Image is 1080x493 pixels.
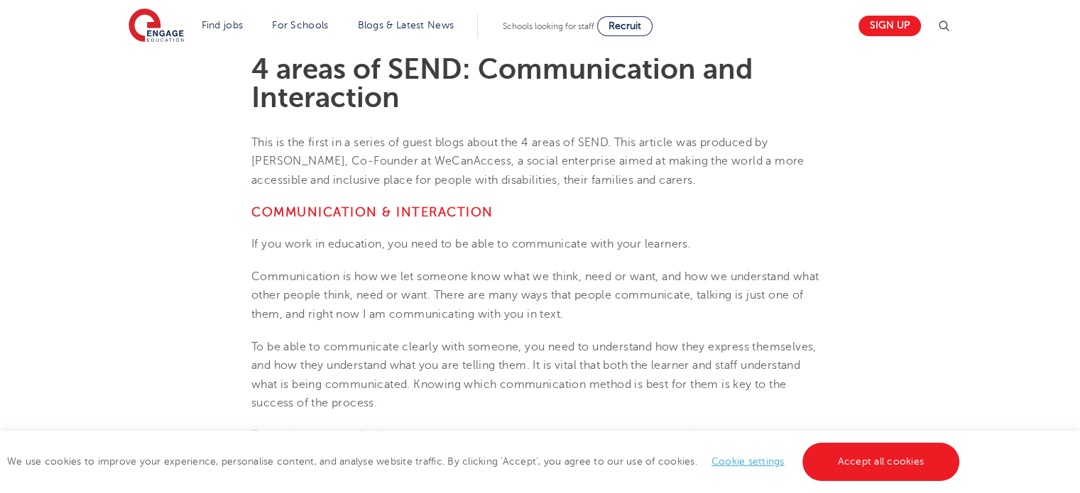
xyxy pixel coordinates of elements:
span: We use cookies to improve your experience, personalise content, and analyse website traffic. By c... [7,456,963,467]
a: Sign up [858,16,921,36]
b: Expressive communication [251,429,398,442]
span: Recruit [609,21,641,31]
span: Communication is how we let someone know what we think, need or want, and how we understand what ... [251,270,819,321]
span: To be able to communicate clearly with someone, you need to understand how they express themselve... [251,340,817,409]
a: Cookie settings [711,456,785,467]
h1: 4 areas of SEND: Communication and Interaction [251,55,829,112]
a: Accept all cookies [802,443,960,481]
b: Communication & Interaction [251,205,493,219]
a: Blogs & Latest News [358,20,454,31]
a: For Schools [272,20,328,31]
span: This is the first in a series of guest blogs about the 4 areas of SEND. This article was produced... [251,136,804,187]
img: Engage Education [129,9,184,44]
a: Recruit [597,16,653,36]
span: is how someone expresses themselves [398,429,607,442]
span: Schools looking for staff [503,21,594,31]
a: Find jobs [202,20,244,31]
span: If you work in education, you need to be able to communicate with your learners. [251,238,691,250]
span: to [609,429,621,442]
